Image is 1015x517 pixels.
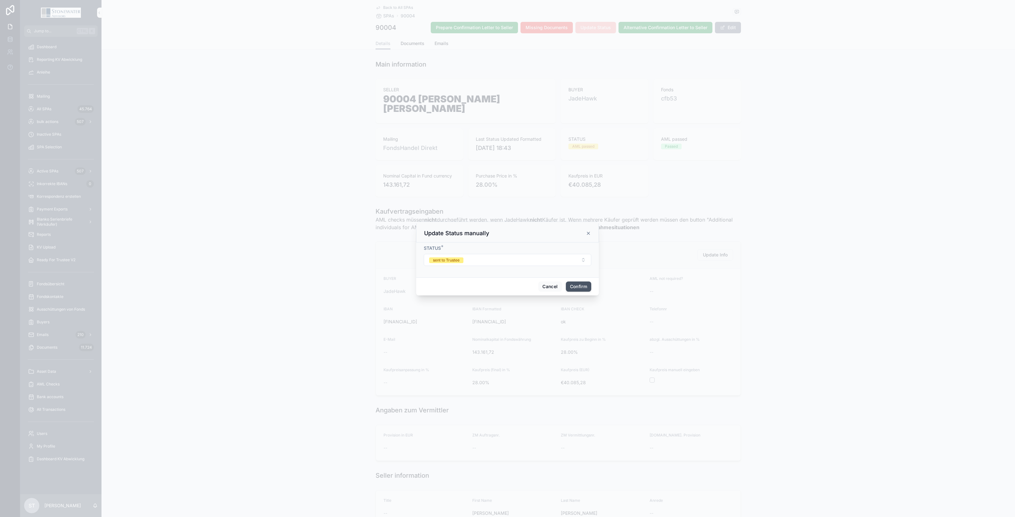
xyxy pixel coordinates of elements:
[538,281,562,292] button: Cancel
[433,257,460,263] div: sent to Trustee
[424,254,591,266] button: Select Button
[566,281,591,292] button: Confirm
[424,245,441,251] span: STATUS
[424,229,489,237] h3: Update Status manually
